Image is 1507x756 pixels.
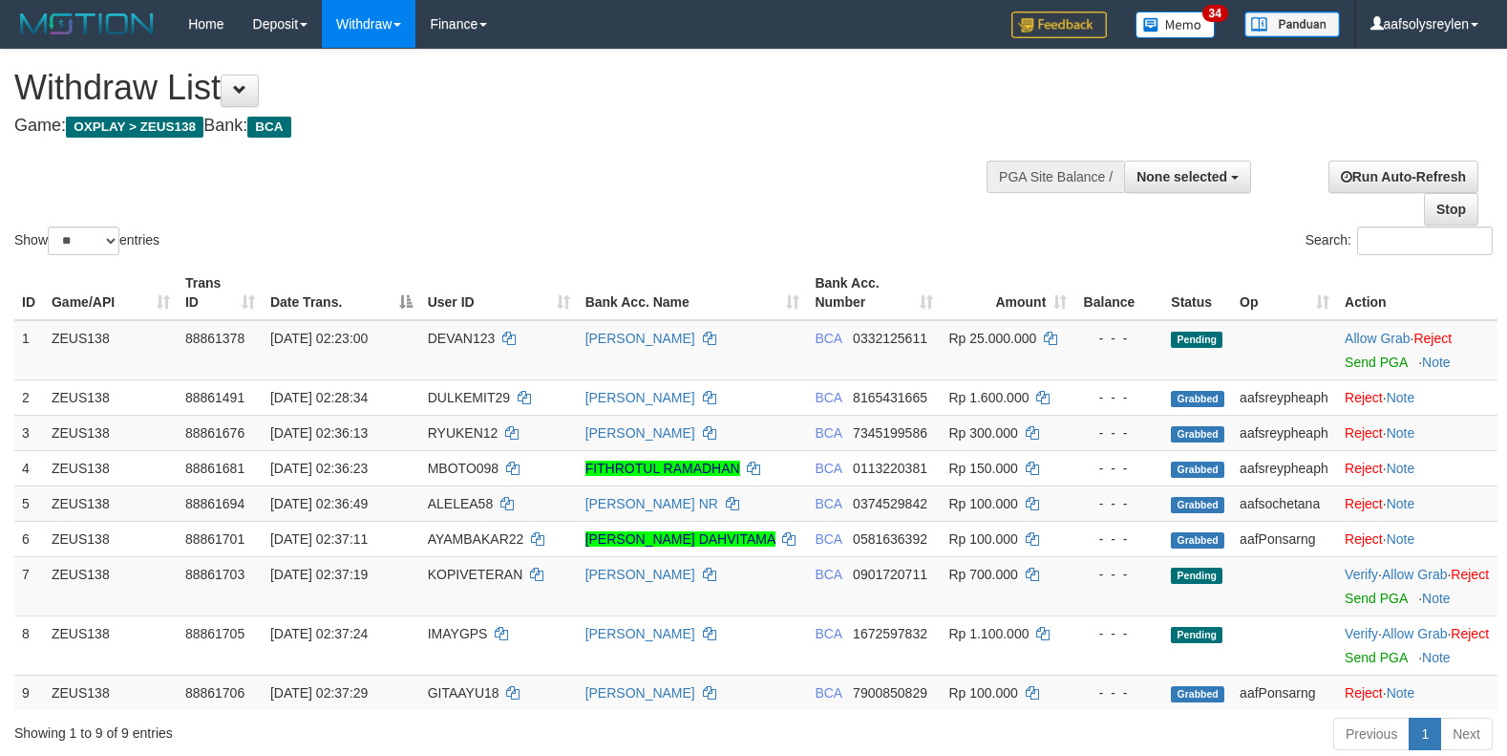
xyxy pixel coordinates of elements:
[948,685,1017,701] span: Rp 100.000
[1232,379,1337,415] td: aafsreypheaph
[428,331,496,346] span: DEVAN123
[14,716,614,743] div: Showing 1 to 9 of 9 entries
[270,331,368,346] span: [DATE] 02:23:00
[1337,379,1497,415] td: ·
[585,567,695,582] a: [PERSON_NAME]
[1382,567,1451,582] span: ·
[1082,494,1156,513] div: - - -
[987,161,1124,193] div: PGA Site Balance /
[1345,425,1383,441] a: Reject
[1171,391,1224,407] span: Grabbed
[1382,567,1447,582] a: Allow Grab
[14,266,44,320] th: ID
[1345,461,1383,476] a: Reject
[270,626,368,641] span: [DATE] 02:37:24
[44,675,178,710] td: ZEUS138
[1244,11,1340,37] img: panduan.png
[1451,626,1489,641] a: Reject
[1382,626,1451,641] span: ·
[1422,355,1451,370] a: Note
[807,266,941,320] th: Bank Acc. Number: activate to sort column ascending
[1011,11,1107,38] img: Feedback.jpg
[948,390,1029,405] span: Rp 1.600.000
[44,379,178,415] td: ZEUS138
[1345,685,1383,701] a: Reject
[48,227,119,255] select: Showentries
[1337,556,1497,616] td: · ·
[178,266,263,320] th: Trans ID: activate to sort column ascending
[428,461,499,476] span: MBOTO098
[1345,626,1378,641] a: Verify
[1171,532,1224,549] span: Grabbed
[14,556,44,616] td: 7
[185,567,244,582] span: 88861703
[420,266,578,320] th: User ID: activate to sort column ascending
[1082,529,1156,549] div: - - -
[853,626,927,641] span: Copy 1672597832 to clipboard
[1440,718,1493,750] a: Next
[263,266,420,320] th: Date Trans.: activate to sort column descending
[1345,650,1407,665] a: Send PGA
[585,331,695,346] a: [PERSON_NAME]
[44,556,178,616] td: ZEUS138
[578,266,808,320] th: Bank Acc. Name: activate to sort column ascending
[815,390,841,405] span: BCA
[1171,627,1222,643] span: Pending
[1082,624,1156,643] div: - - -
[270,425,368,441] span: [DATE] 02:36:13
[853,531,927,547] span: Copy 0581636392 to clipboard
[1422,650,1451,665] a: Note
[14,450,44,486] td: 4
[1345,591,1407,606] a: Send PGA
[1451,567,1489,582] a: Reject
[428,496,494,511] span: ALELEA58
[14,320,44,380] td: 1
[1082,565,1156,584] div: - - -
[815,626,841,641] span: BCA
[948,425,1017,441] span: Rp 300.000
[44,266,178,320] th: Game/API: activate to sort column ascending
[14,117,986,136] h4: Game: Bank:
[1232,450,1337,486] td: aafsreypheaph
[185,496,244,511] span: 88861694
[1082,459,1156,478] div: - - -
[270,531,368,547] span: [DATE] 02:37:11
[1074,266,1163,320] th: Balance
[1345,331,1410,346] a: Allow Grab
[14,227,159,255] label: Show entries
[428,425,499,441] span: RYUKEN12
[815,496,841,511] span: BCA
[853,425,927,441] span: Copy 7345199586 to clipboard
[585,496,718,511] a: [PERSON_NAME] NR
[1345,355,1407,370] a: Send PGA
[185,425,244,441] span: 88861676
[1387,425,1415,441] a: Note
[1171,686,1224,702] span: Grabbed
[853,496,927,511] span: Copy 0374529842 to clipboard
[1171,568,1222,584] span: Pending
[14,521,44,556] td: 6
[1171,426,1224,443] span: Grabbed
[1082,329,1156,348] div: - - -
[853,685,927,701] span: Copy 7900850829 to clipboard
[1082,683,1156,702] div: - - -
[853,567,927,582] span: Copy 0901720711 to clipboard
[270,567,368,582] span: [DATE] 02:37:19
[14,69,986,107] h1: Withdraw List
[948,496,1017,511] span: Rp 100.000
[14,616,44,675] td: 8
[270,390,368,405] span: [DATE] 02:28:34
[270,461,368,476] span: [DATE] 02:36:23
[815,685,841,701] span: BCA
[1136,169,1227,184] span: None selected
[1171,462,1224,478] span: Grabbed
[14,379,44,415] td: 2
[185,390,244,405] span: 88861491
[1124,161,1251,193] button: None selected
[44,486,178,521] td: ZEUS138
[1345,567,1378,582] a: Verify
[1202,5,1228,22] span: 34
[948,567,1017,582] span: Rp 700.000
[853,331,927,346] span: Copy 0332125611 to clipboard
[270,496,368,511] span: [DATE] 02:36:49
